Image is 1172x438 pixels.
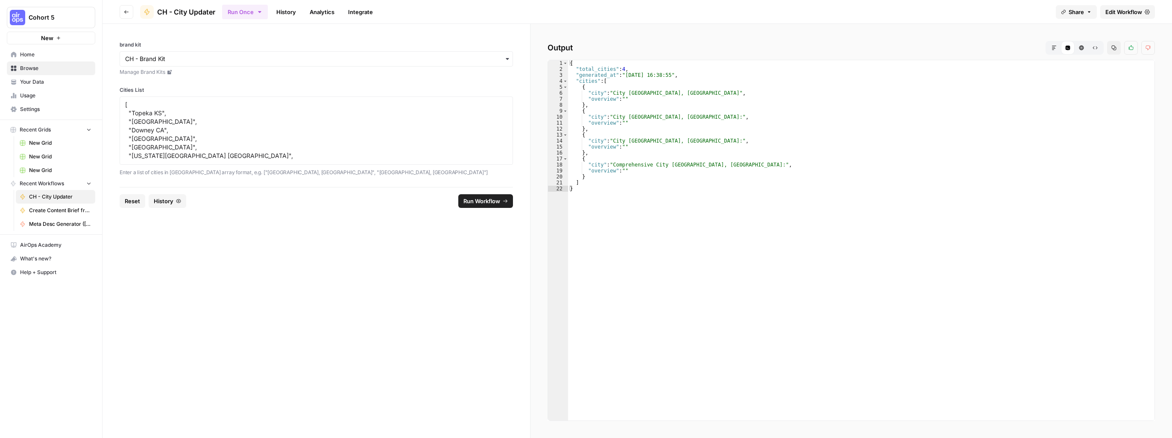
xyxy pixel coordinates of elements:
[548,96,568,102] div: 7
[41,34,53,42] span: New
[7,238,95,252] a: AirOps Academy
[29,139,91,147] span: New Grid
[149,194,186,208] button: History
[548,126,568,132] div: 12
[29,166,91,174] span: New Grid
[120,41,513,49] label: brand kit
[548,108,568,114] div: 9
[20,78,91,86] span: Your Data
[548,156,568,162] div: 17
[29,153,91,161] span: New Grid
[20,105,91,113] span: Settings
[7,75,95,89] a: Your Data
[125,55,507,63] input: CH - Brand Kit
[16,204,95,217] a: Create Content Brief from Keyword
[16,150,95,164] a: New Grid
[7,48,95,61] a: Home
[548,168,568,174] div: 19
[548,72,568,78] div: 3
[140,5,215,19] a: CH - City Updater
[7,89,95,102] a: Usage
[548,132,568,138] div: 13
[120,86,513,94] label: Cities List
[1069,8,1084,16] span: Share
[563,132,568,138] span: Toggle code folding, rows 13 through 16
[548,41,1155,55] h2: Output
[548,174,568,180] div: 20
[10,10,25,25] img: Cohort 5 Logo
[20,241,91,249] span: AirOps Academy
[548,66,568,72] div: 2
[563,108,568,114] span: Toggle code folding, rows 9 through 12
[1100,5,1155,19] a: Edit Workflow
[120,194,145,208] button: Reset
[20,64,91,72] span: Browse
[305,5,340,19] a: Analytics
[29,193,91,201] span: CH - City Updater
[20,92,91,99] span: Usage
[222,5,268,19] button: Run Once
[7,252,95,265] div: What's new?
[271,5,301,19] a: History
[29,220,91,228] span: Meta Desc Generator ([PERSON_NAME])
[1056,5,1097,19] button: Share
[16,190,95,204] a: CH - City Updater
[548,114,568,120] div: 10
[343,5,378,19] a: Integrate
[157,7,215,17] span: CH - City Updater
[16,217,95,231] a: Meta Desc Generator ([PERSON_NAME])
[7,32,95,44] button: New
[7,123,95,136] button: Recent Grids
[548,150,568,156] div: 16
[125,197,140,205] span: Reset
[548,138,568,144] div: 14
[125,100,507,161] textarea: [ "Topeka KS", "[GEOGRAPHIC_DATA]", "Downey CA", "[GEOGRAPHIC_DATA]", "[GEOGRAPHIC_DATA]", "[US_S...
[548,90,568,96] div: 6
[548,60,568,66] div: 1
[548,84,568,90] div: 5
[563,60,568,66] span: Toggle code folding, rows 1 through 22
[7,177,95,190] button: Recent Workflows
[29,13,80,22] span: Cohort 5
[463,197,500,205] span: Run Workflow
[29,207,91,214] span: Create Content Brief from Keyword
[548,120,568,126] div: 11
[1105,8,1142,16] span: Edit Workflow
[548,144,568,150] div: 15
[16,164,95,177] a: New Grid
[20,51,91,58] span: Home
[563,78,568,84] span: Toggle code folding, rows 4 through 21
[7,61,95,75] a: Browse
[120,68,513,76] a: Manage Brand Kits
[563,84,568,90] span: Toggle code folding, rows 5 through 8
[7,102,95,116] a: Settings
[7,266,95,279] button: Help + Support
[548,102,568,108] div: 8
[548,186,568,192] div: 22
[7,7,95,28] button: Workspace: Cohort 5
[154,197,173,205] span: History
[20,126,51,134] span: Recent Grids
[7,252,95,266] button: What's new?
[548,162,568,168] div: 18
[563,156,568,162] span: Toggle code folding, rows 17 through 20
[120,168,513,177] p: Enter a list of cities in [GEOGRAPHIC_DATA] array format, e.g. ["[GEOGRAPHIC_DATA], [GEOGRAPHIC_D...
[548,78,568,84] div: 4
[16,136,95,150] a: New Grid
[20,269,91,276] span: Help + Support
[458,194,513,208] button: Run Workflow
[548,180,568,186] div: 21
[20,180,64,187] span: Recent Workflows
